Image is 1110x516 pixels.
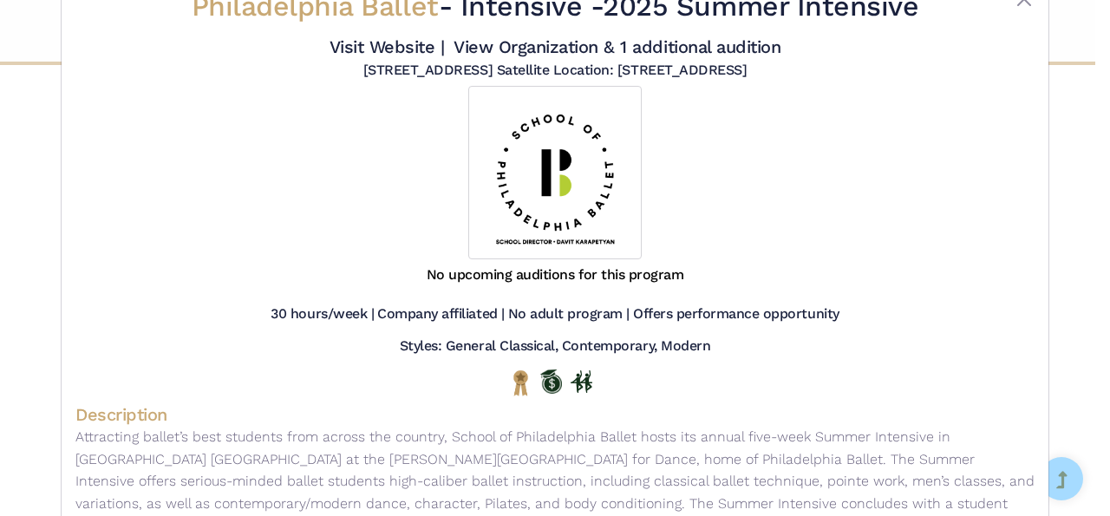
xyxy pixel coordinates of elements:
[468,86,642,259] img: Logo
[330,36,445,57] a: Visit Website |
[508,305,630,323] h5: No adult program |
[571,370,592,393] img: In Person
[271,305,374,323] h5: 30 hours/week |
[540,369,562,394] img: Offers Scholarship
[363,62,748,80] h5: [STREET_ADDRESS] Satellite Location: [STREET_ADDRESS]
[633,305,839,323] h5: Offers performance opportunity
[400,337,710,356] h5: Styles: General Classical, Contemporary, Modern
[75,403,1035,426] h4: Description
[427,266,684,284] h5: No upcoming auditions for this program
[510,369,532,396] img: National
[454,36,780,57] a: View Organization & 1 additional audition
[377,305,504,323] h5: Company affiliated |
